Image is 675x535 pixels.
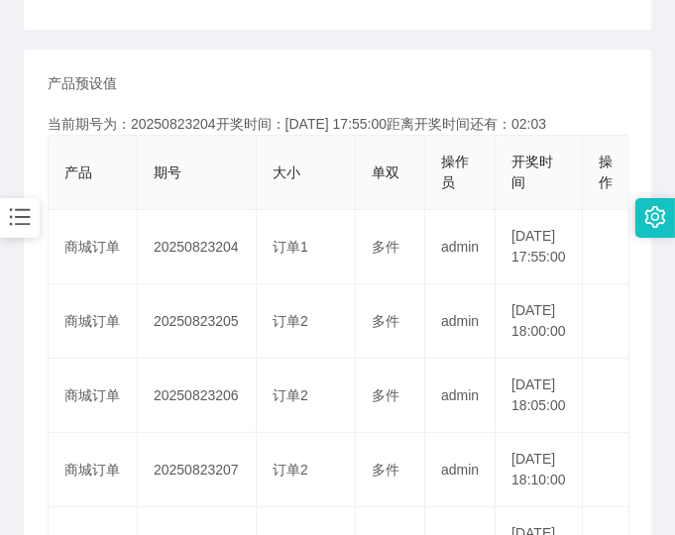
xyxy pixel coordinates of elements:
td: 20250823205 [138,284,257,359]
td: 商城订单 [49,284,138,359]
span: 大小 [273,164,300,180]
td: admin [425,433,496,507]
span: 多件 [372,313,399,329]
span: 订单1 [273,239,308,255]
td: [DATE] 18:00:00 [496,284,583,359]
td: 商城订单 [49,359,138,433]
span: 多件 [372,387,399,403]
td: [DATE] 18:10:00 [496,433,583,507]
td: admin [425,210,496,284]
span: 操作 [599,154,613,190]
span: 订单2 [273,313,308,329]
td: 商城订单 [49,210,138,284]
td: 20250823206 [138,359,257,433]
td: 20250823204 [138,210,257,284]
td: 商城订单 [49,433,138,507]
td: [DATE] 18:05:00 [496,359,583,433]
td: [DATE] 17:55:00 [496,210,583,284]
span: 期号 [154,164,181,180]
td: 20250823207 [138,433,257,507]
span: 产品 [64,164,92,180]
span: 操作员 [441,154,469,190]
td: admin [425,284,496,359]
span: 单双 [372,164,399,180]
span: 多件 [372,239,399,255]
i: 图标: setting [644,206,666,228]
div: 当前期号为：20250823204开奖时间：[DATE] 17:55:00距离开奖时间还有：02:03 [48,114,627,135]
span: 订单2 [273,462,308,478]
span: 产品预设值 [48,73,117,94]
span: 多件 [372,462,399,478]
td: admin [425,359,496,433]
i: 图标: bars [7,204,33,230]
span: 订单2 [273,387,308,403]
span: 开奖时间 [511,154,553,190]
